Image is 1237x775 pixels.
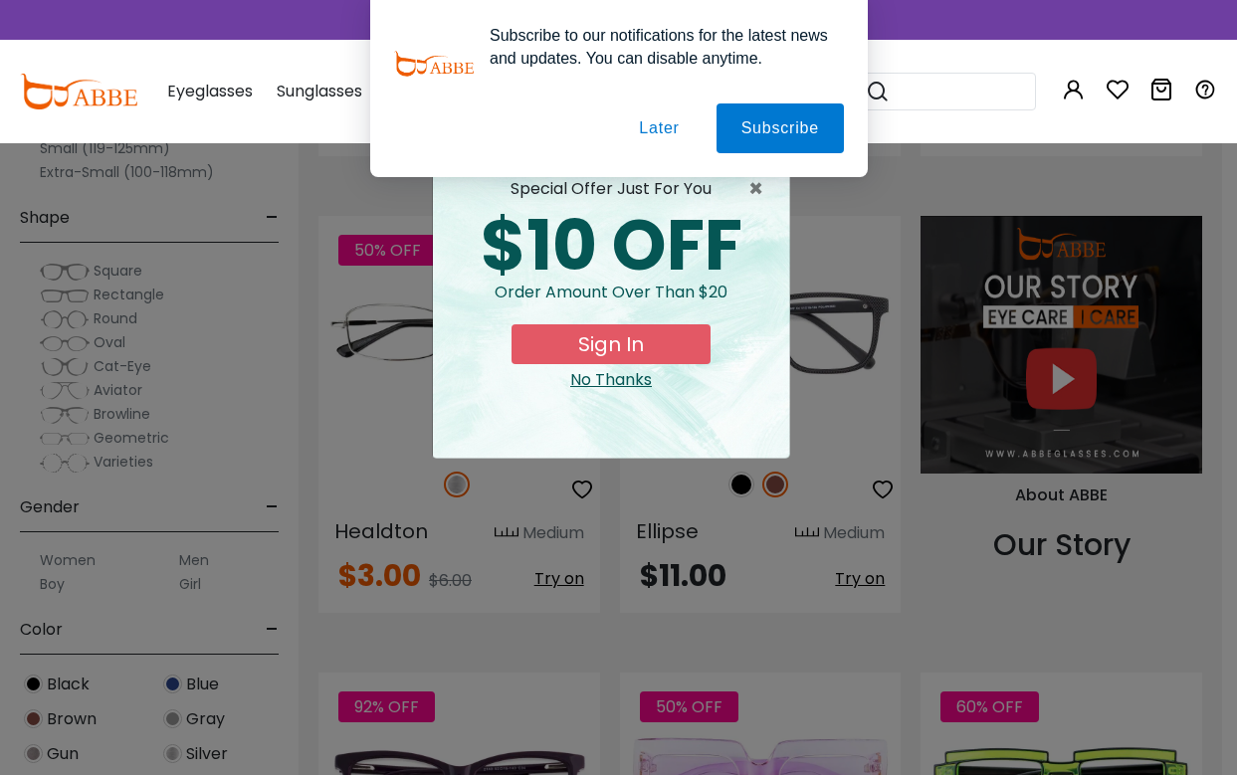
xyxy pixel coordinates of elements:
[394,24,474,103] img: notification icon
[748,177,773,201] button: Close
[449,211,773,281] div: $10 OFF
[449,281,773,324] div: Order amount over than $20
[512,324,711,364] button: Sign In
[449,368,773,392] div: Close
[614,103,704,153] button: Later
[449,177,773,201] div: special offer just for you
[716,103,843,153] button: Subscribe
[474,24,844,70] div: Subscribe to our notifications for the latest news and updates. You can disable anytime.
[748,177,773,201] span: ×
